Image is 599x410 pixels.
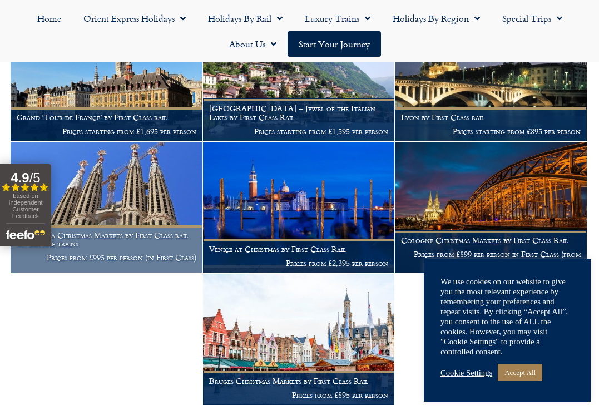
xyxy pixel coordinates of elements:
a: Start your Journey [288,31,381,57]
nav: Menu [6,6,593,57]
a: Holidays by Region [382,6,491,31]
a: Bruges Christmas Markets by First Class Rail Prices from £895 per person [203,274,395,406]
h1: Lyon by First Class rail [401,113,581,122]
a: Accept All [498,364,542,381]
p: Prices starting from £1,595 per person [209,127,389,136]
h1: Venice at Christmas by First Class Rail [209,245,389,254]
p: Prices starting from £895 per person [401,127,581,136]
a: About Us [218,31,288,57]
h1: Cologne Christmas Markets by First Class Rail [401,236,581,245]
p: Prices from £899 per person in First Class (from £499 per person in Standard Class) [401,250,581,268]
p: Prices from £895 per person [209,391,389,399]
p: Prices from £995 per person (in First Class) [17,253,196,262]
a: Home [26,6,72,31]
h1: Barcelona Christmas Markets by First Class rail on daytime trains [17,231,196,249]
h1: Grand ‘Tour de France’ by First Class rail [17,113,196,122]
h1: [GEOGRAPHIC_DATA] – Jewel of the Italian Lakes by First Class Rail [209,104,389,122]
p: Prices from £2,395 per person [209,259,389,268]
a: Barcelona Christmas Markets by First Class rail on daytime trains Prices from £995 per person (in... [11,142,203,274]
a: [GEOGRAPHIC_DATA] – Jewel of the Italian Lakes by First Class Rail Prices starting from £1,595 pe... [203,11,395,142]
h1: Bruges Christmas Markets by First Class Rail [209,377,389,386]
a: Cologne Christmas Markets by First Class Rail Prices from £899 per person in First Class (from £4... [395,142,587,274]
a: Holidays by Rail [197,6,294,31]
a: Grand ‘Tour de France’ by First Class rail Prices starting from £1,695 per person [11,11,203,142]
p: Prices starting from £1,695 per person [17,127,196,136]
a: Lyon by First Class rail Prices starting from £895 per person [395,11,587,142]
a: Luxury Trains [294,6,382,31]
a: Special Trips [491,6,573,31]
a: Venice at Christmas by First Class Rail Prices from £2,395 per person [203,142,395,274]
a: Cookie Settings [440,368,492,378]
a: Orient Express Holidays [72,6,197,31]
div: We use cookies on our website to give you the most relevant experience by remembering your prefer... [440,276,574,357]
